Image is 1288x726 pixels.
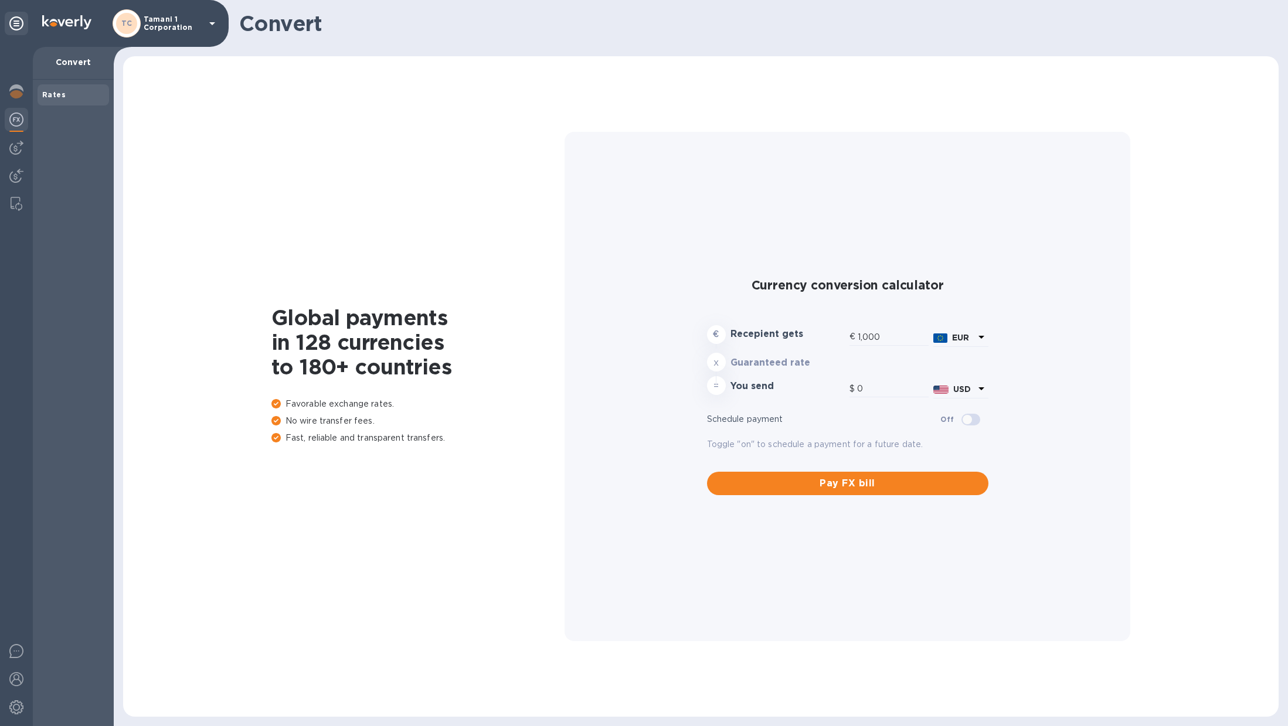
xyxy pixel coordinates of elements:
[707,438,988,451] p: Toggle "on" to schedule a payment for a future date.
[953,384,971,394] b: USD
[730,381,845,392] h3: You send
[707,376,726,395] div: =
[707,472,988,495] button: Pay FX bill
[271,305,565,379] h1: Global payments in 128 currencies to 180+ countries
[707,353,726,371] div: x
[121,19,132,28] b: TC
[849,380,857,398] div: $
[42,15,91,29] img: Logo
[5,12,28,35] div: Unpin categories
[858,328,929,346] input: Amount
[849,328,858,346] div: €
[707,278,988,292] h2: Currency conversion calculator
[730,357,845,369] h3: Guaranteed rate
[144,15,202,32] p: Tamani 1 Corporation
[730,329,845,340] h3: Recepient gets
[713,329,719,339] strong: €
[716,476,979,490] span: Pay FX bill
[239,11,1269,36] h1: Convert
[940,415,954,424] b: Off
[9,113,23,127] img: Foreign exchange
[271,398,565,410] p: Favorable exchange rates.
[271,432,565,444] p: Fast, reliable and transparent transfers.
[952,333,969,342] b: EUR
[707,413,941,425] p: Schedule payment
[933,386,949,394] img: USD
[42,90,66,99] b: Rates
[271,415,565,427] p: No wire transfer fees.
[857,380,929,398] input: Amount
[42,56,104,68] p: Convert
